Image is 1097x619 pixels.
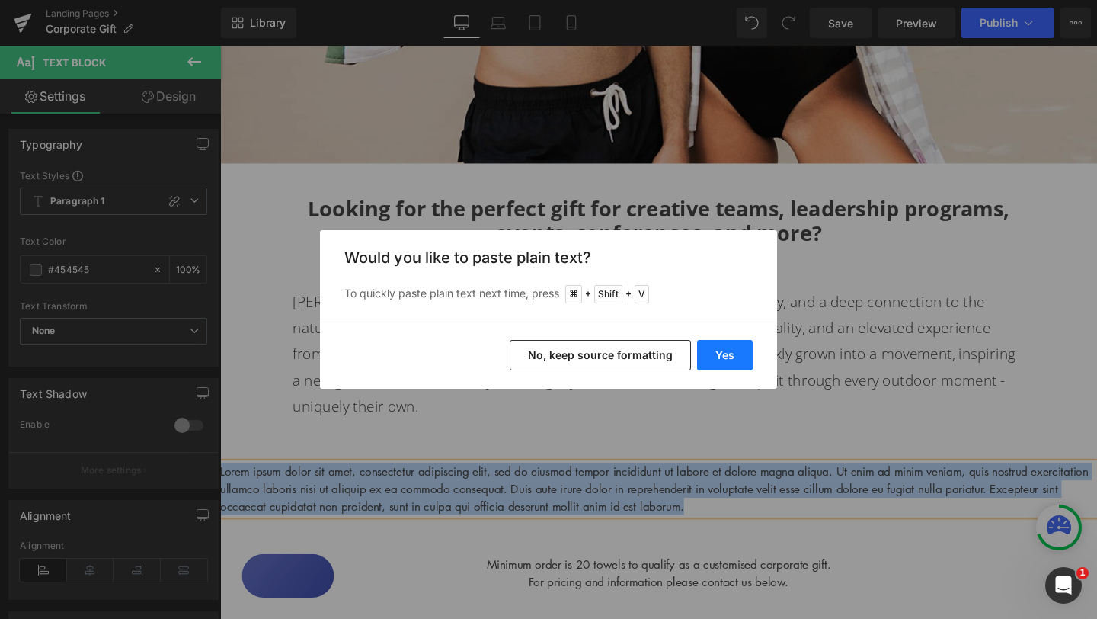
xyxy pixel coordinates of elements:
button: No, keep source formatting [510,340,691,370]
span: + [625,287,632,302]
strong: Looking for the perfect gift for creative teams, leadership programs, events, conferences, and more? [92,156,830,211]
span: V [635,285,649,303]
span: Shift [594,285,622,303]
p: For pricing and information please contact us below. [38,554,884,572]
button: Rewards [23,534,120,580]
span: 1 [1076,567,1089,579]
span: + [585,287,591,302]
button: Yes [697,340,753,370]
h3: Would you like to paste plain text? [344,249,753,267]
p: To quickly paste plain text next time, press [344,285,753,303]
p: Minimum order is 20 towels to qualify as a customised corporate gift. [38,536,884,554]
iframe: Intercom live chat [1045,567,1082,604]
p: [PERSON_NAME] was founded on a lifestyle rooted in freedom, authenticity, and a deep connection t... [76,255,846,393]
